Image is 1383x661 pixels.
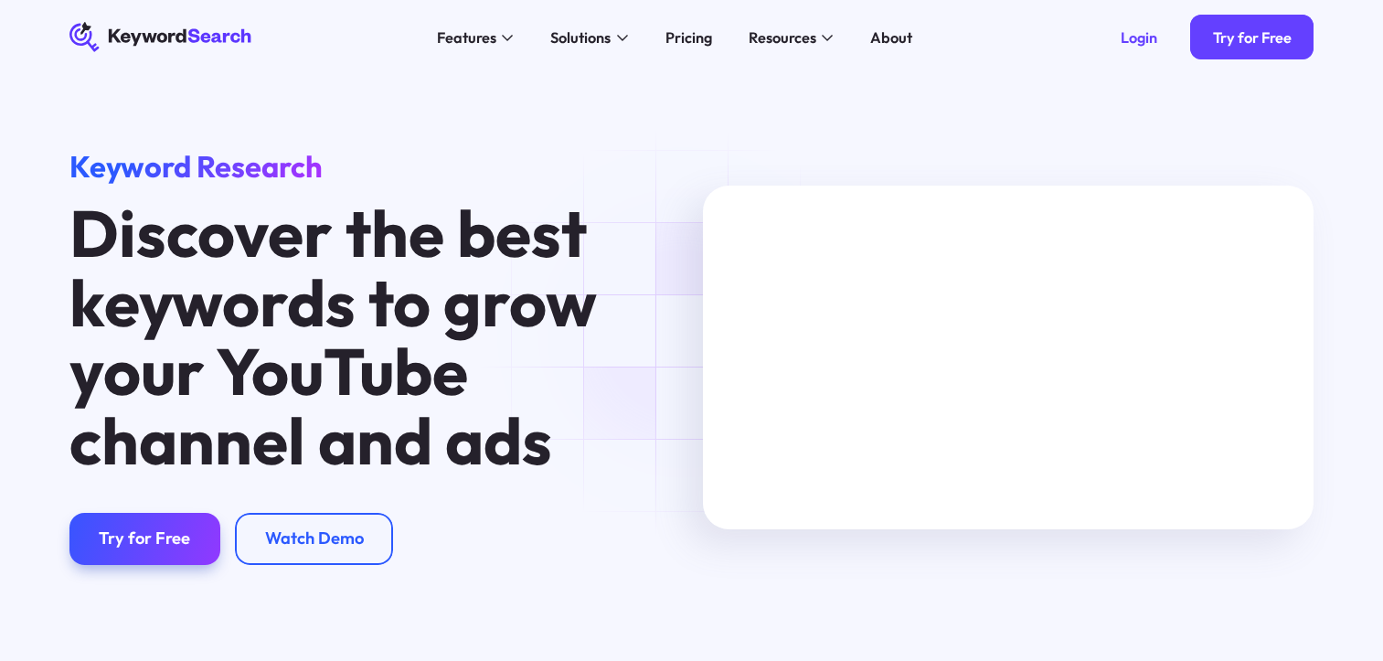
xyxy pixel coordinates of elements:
div: Solutions [550,27,611,48]
iframe: MKTG_Keyword Search Manuel Search Tutorial_040623 [703,186,1314,529]
div: Watch Demo [265,528,364,549]
a: Login [1098,15,1179,59]
a: Try for Free [1190,15,1314,59]
div: Try for Free [1213,28,1292,47]
a: About [859,22,923,52]
div: Features [437,27,496,48]
a: Pricing [654,22,722,52]
div: About [870,27,912,48]
div: Login [1121,28,1157,47]
h1: Discover the best keywords to grow your YouTube channel and ads [69,199,606,475]
a: Try for Free [69,513,220,565]
div: Try for Free [99,528,190,549]
span: Keyword Research [69,147,323,185]
div: Resources [749,27,816,48]
div: Pricing [665,27,712,48]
